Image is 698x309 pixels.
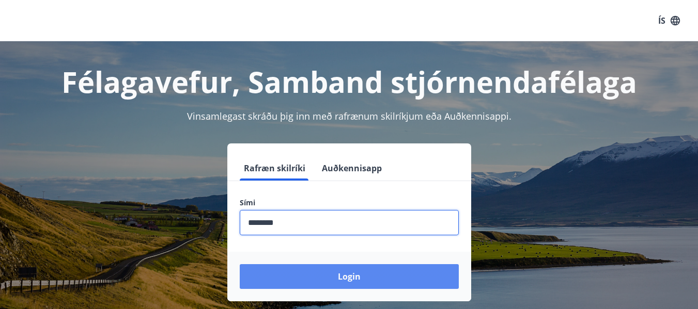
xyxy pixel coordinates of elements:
[240,198,459,208] label: Sími
[240,156,309,181] button: Rafræn skilríki
[12,62,686,101] h1: Félagavefur, Samband stjórnendafélaga
[240,264,459,289] button: Login
[187,110,511,122] span: Vinsamlegast skráðu þig inn með rafrænum skilríkjum eða Auðkennisappi.
[653,11,686,30] button: ÍS
[318,156,386,181] button: Auðkennisapp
